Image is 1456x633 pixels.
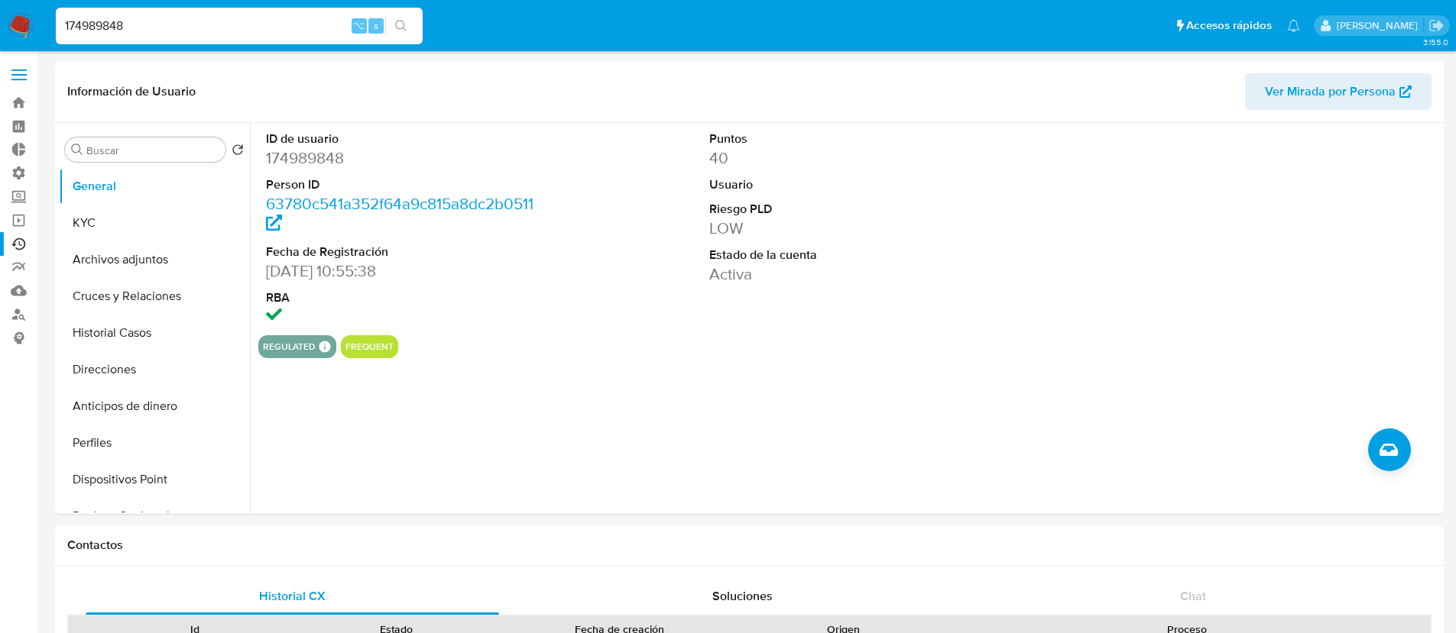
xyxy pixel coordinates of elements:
dd: [DATE] 10:55:38 [266,260,546,282]
button: frequent [345,344,394,350]
button: KYC [59,205,250,241]
button: Direcciones [59,351,250,388]
dt: Riesgo PLD [709,201,990,218]
dt: ID de usuario [266,131,546,147]
button: General [59,168,250,205]
input: Buscar usuario o caso... [56,16,423,36]
span: ⌥ [353,18,365,33]
button: Dispositivos Point [59,461,250,498]
dt: RBA [266,289,546,306]
button: Ver Mirada por Persona [1245,73,1432,110]
button: Devices Geolocation [59,498,250,534]
span: s [374,18,378,33]
span: Accesos rápidos [1186,18,1272,34]
button: Perfiles [59,425,250,461]
a: Notificaciones [1287,19,1300,32]
h1: Contactos [67,538,1432,553]
button: Historial Casos [59,315,250,351]
span: Chat [1180,587,1206,605]
button: Archivos adjuntos [59,241,250,278]
button: Cruces y Relaciones [59,278,250,315]
dd: 40 [709,147,990,169]
button: Volver al orden por defecto [232,144,244,160]
span: Ver Mirada por Persona [1265,73,1396,110]
button: Anticipos de dinero [59,388,250,425]
button: regulated [263,344,316,350]
span: Historial CX [259,587,326,605]
dd: 174989848 [266,147,546,169]
p: ezequielignacio.rocha@mercadolibre.com [1337,18,1423,33]
dt: Fecha de Registración [266,244,546,260]
dt: Usuario [709,176,990,193]
dt: Puntos [709,131,990,147]
dd: Activa [709,263,990,285]
dt: Estado de la cuenta [709,247,990,263]
input: Buscar [86,144,219,157]
button: Buscar [71,144,83,156]
a: Salir [1428,18,1445,34]
button: search-icon [385,15,417,37]
span: Soluciones [712,587,773,605]
dt: Person ID [266,176,546,193]
dd: LOW [709,218,990,239]
a: 63780c541a352f64a9c815a8dc2b0511 [266,192,533,236]
h1: Información de Usuario [67,84,196,99]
